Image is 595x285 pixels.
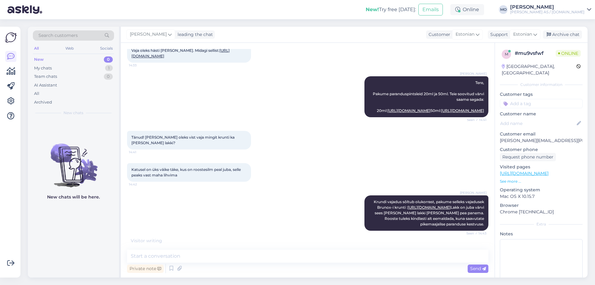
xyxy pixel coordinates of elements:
[500,91,583,98] p: Customer tags
[500,209,583,215] p: Chrome [TECHNICAL_ID]
[500,179,583,184] p: See more ...
[28,132,119,188] img: No chats
[104,73,113,80] div: 0
[456,31,474,38] span: Estonian
[500,131,583,137] p: Customer email
[129,182,152,187] span: 14:42
[510,5,591,15] a: [PERSON_NAME][PERSON_NAME] AS / [DOMAIN_NAME]
[510,5,584,10] div: [PERSON_NAME]
[127,238,488,244] div: Visitor writing
[105,65,113,71] div: 1
[499,5,508,14] div: MO
[500,111,583,117] p: Customer name
[374,199,485,226] span: Krundi vajadus sõltub olukorrast, pakume selleks vajadusek Brunox-i krunti : Lakk on juba värvi s...
[366,7,379,12] b: New!
[556,50,581,57] span: Online
[99,44,114,52] div: Socials
[426,31,450,38] div: Customer
[34,82,57,88] div: AI Assistant
[450,4,484,15] div: Online
[33,44,40,52] div: All
[543,30,582,39] div: Archive chat
[510,10,584,15] div: [PERSON_NAME] AS / [DOMAIN_NAME]
[366,6,416,13] div: Try free [DATE]:
[34,91,39,97] div: All
[131,135,236,145] span: Tänud! [PERSON_NAME] oleks vist vaja mingit krunti ka [PERSON_NAME] lakki?
[513,31,532,38] span: Estonian
[34,56,44,63] div: New
[500,153,556,161] div: Request phone number
[460,190,487,195] span: [PERSON_NAME]
[47,194,100,200] p: New chats will be here.
[500,146,583,153] p: Customer phone
[500,137,583,144] p: [PERSON_NAME][EMAIL_ADDRESS][PERSON_NAME][DOMAIN_NAME]
[131,167,242,177] span: Katusel on üks väike täke, kus on roostesilm peal juba, selle peaks vast maha lihvima
[129,63,152,68] span: 14:33
[104,56,113,63] div: 0
[34,99,52,105] div: Archived
[441,108,484,113] a: [URL][DOMAIN_NAME]
[500,82,583,87] div: Customer information
[500,193,583,200] p: Mac OS X 10.15.7
[500,221,583,227] div: Extra
[34,65,52,71] div: My chats
[64,44,75,52] div: Web
[505,52,508,56] span: m
[129,150,152,154] span: 14:41
[470,266,486,271] span: Send
[130,31,167,38] span: [PERSON_NAME]
[500,202,583,209] p: Browser
[418,4,443,16] button: Emails
[38,32,78,39] span: Search customers
[64,110,83,116] span: New chats
[463,118,487,122] span: Seen ✓ 14:41
[500,120,575,127] input: Add name
[502,63,576,76] div: [GEOGRAPHIC_DATA], [GEOGRAPHIC_DATA]
[162,238,163,243] span: .
[515,50,556,57] div: # mu9vsfwf
[127,265,164,273] div: Private note
[463,231,487,236] span: Seen ✓ 14:43
[34,73,57,80] div: Team chats
[500,99,583,108] input: Add a tag
[500,171,549,176] a: [URL][DOMAIN_NAME]
[500,187,583,193] p: Operating system
[500,231,583,237] p: Notes
[488,31,508,38] div: Support
[500,164,583,170] p: Visited pages
[408,205,451,210] a: [URL][DOMAIN_NAME]
[175,31,213,38] div: leading the chat
[460,71,487,76] span: [PERSON_NAME]
[5,32,17,43] img: Askly Logo
[387,108,430,113] a: [URL][DOMAIN_NAME]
